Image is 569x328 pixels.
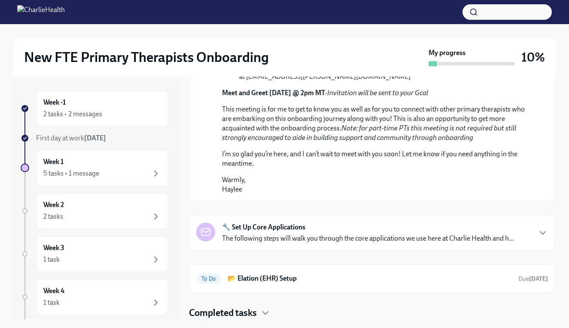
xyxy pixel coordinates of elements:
strong: 🔧 Set Up Core Applications [222,223,305,232]
p: - [222,88,534,98]
span: First day at work [36,134,106,142]
h6: 📂 Elation (EHR) Setup [228,274,511,283]
h6: Week -1 [43,98,66,107]
a: Week 15 tasks • 1 message [21,150,168,186]
a: Week 31 task [21,236,168,272]
h6: Week 2 [43,200,64,210]
h6: Week 4 [43,286,64,296]
p: The following steps will walk you through the core applications we use here at Charlie Health and... [222,234,514,243]
p: Warmly, Haylee [222,175,534,194]
h4: Completed tasks [189,306,257,319]
em: Note: for part-time PTs this meeting is not required but still strongly encouraged to aide in bui... [222,124,516,142]
a: To Do📂 Elation (EHR) SetupDue[DATE] [196,272,548,285]
div: 2 tasks [43,212,63,221]
div: 1 task [43,298,60,307]
h6: Week 1 [43,157,64,167]
h6: Week 3 [43,243,64,253]
em: Invitation will be sent to your Gcal [327,89,428,97]
div: Completed tasks [189,306,555,319]
span: To Do [196,275,221,282]
div: 1 task [43,255,60,264]
strong: My progress [429,48,466,58]
p: This meeting is for me to get to know you as well as for you to connect with other primary therap... [222,105,534,142]
div: 5 tasks • 1 message [43,169,99,178]
span: Due [518,275,548,282]
span: October 11th, 2025 10:00 [518,275,548,283]
a: Week 22 tasks [21,193,168,229]
a: Week 41 task [21,279,168,315]
a: Week -12 tasks • 2 messages [21,90,168,127]
strong: [DATE] [84,134,106,142]
h3: 10% [521,50,545,65]
img: CharlieHealth [17,5,65,19]
a: First day at work[DATE] [21,133,168,143]
strong: Meet and Greet [DATE] @ 2pm MT [222,89,325,97]
div: 2 tasks • 2 messages [43,109,102,119]
strong: [DATE] [529,275,548,282]
p: I’m so glad you’re here, and I can’t wait to meet with you soon! Let me know if you need anything... [222,149,534,168]
h2: New FTE Primary Therapists Onboarding [24,49,269,66]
